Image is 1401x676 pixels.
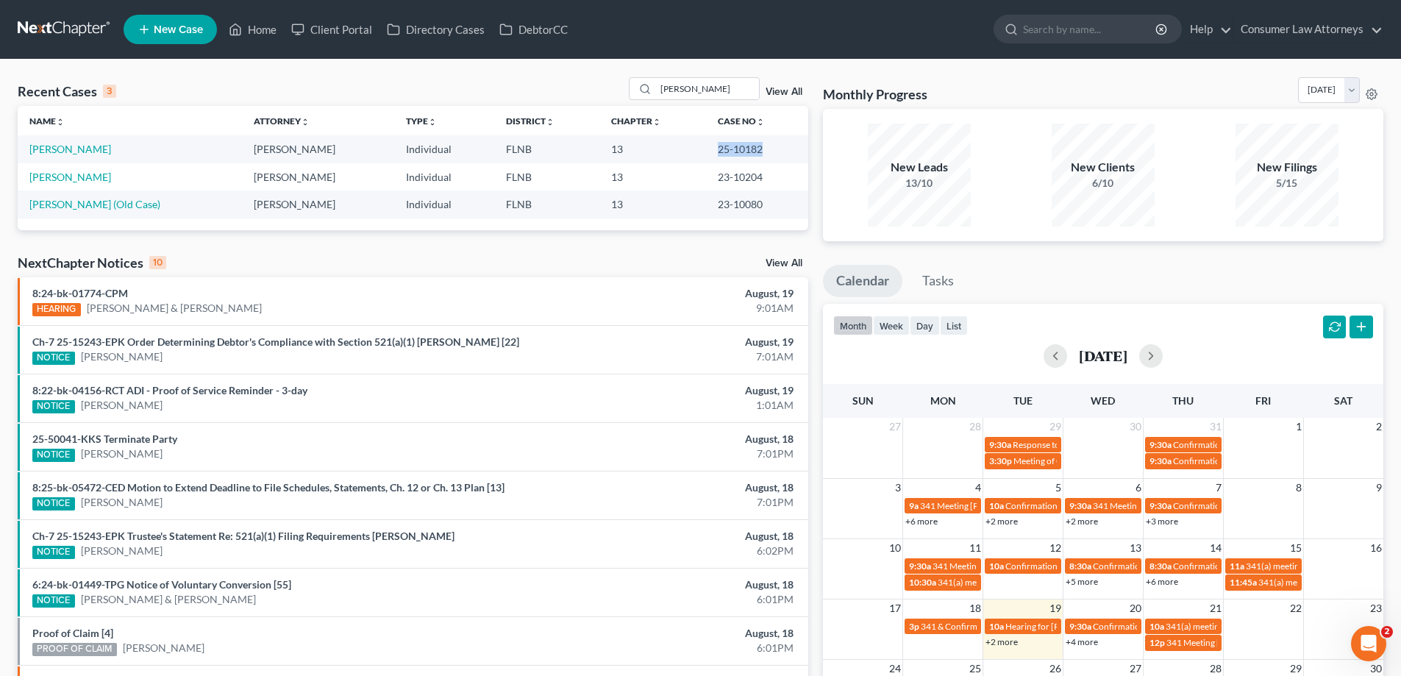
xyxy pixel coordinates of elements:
a: +6 more [905,516,938,527]
a: Proof of Claim [4] [32,627,113,639]
i: unfold_more [756,118,765,127]
span: 19 [1048,599,1063,617]
span: Sat [1334,394,1352,407]
span: 11 [968,539,983,557]
a: [PERSON_NAME] [81,495,163,510]
div: HEARING [32,303,81,316]
span: 341 & Confirmation Hearing [PERSON_NAME] [921,621,1100,632]
span: 8 [1294,479,1303,497]
div: August, 18 [549,529,794,544]
a: Help [1183,16,1232,43]
div: 6:02PM [549,544,794,558]
div: August, 19 [549,383,794,398]
div: 6/10 [1052,176,1155,191]
span: 9:30a [909,561,931,572]
span: 341 Meeting [PERSON_NAME] [933,561,1052,572]
input: Search by name... [656,78,759,99]
div: New Leads [868,159,971,176]
a: 8:22-bk-04156-RCT ADI - Proof of Service Reminder - 3-day [32,384,307,396]
div: 3 [103,85,116,98]
span: 12p [1149,637,1165,648]
span: 3p [909,621,919,632]
span: 27 [888,418,902,435]
button: week [873,316,910,335]
i: unfold_more [546,118,555,127]
span: 30 [1128,418,1143,435]
a: Ch-7 25-15243-EPK Order Determining Debtor's Compliance with Section 521(a)(1) [PERSON_NAME] [22] [32,335,519,348]
td: Individual [394,135,494,163]
span: Confirmation hearing for [PERSON_NAME] [1093,621,1260,632]
div: 6:01PM [549,641,794,655]
a: +5 more [1066,576,1098,587]
span: 9:30a [989,439,1011,450]
span: 11:45a [1230,577,1257,588]
td: [PERSON_NAME] [242,163,394,191]
i: unfold_more [56,118,65,127]
div: 7:01PM [549,495,794,510]
span: 6 [1134,479,1143,497]
span: 9:30a [1149,455,1172,466]
span: Confirmation Hearing Tin, [GEOGRAPHIC_DATA] [1005,561,1197,572]
span: 9:30a [1069,500,1091,511]
span: New Case [154,24,203,35]
span: 4 [974,479,983,497]
div: 7:01PM [549,446,794,461]
div: New Filings [1236,159,1338,176]
div: August, 19 [549,286,794,301]
td: 13 [599,135,706,163]
span: Response to TST's Objection [PERSON_NAME] [1013,439,1192,450]
div: 6:01PM [549,592,794,607]
span: Sun [852,394,874,407]
span: 7 [1214,479,1223,497]
div: NOTICE [32,449,75,462]
span: Tue [1013,394,1033,407]
iframe: Intercom live chat [1351,626,1386,661]
a: +6 more [1146,576,1178,587]
span: 21 [1208,599,1223,617]
i: unfold_more [652,118,661,127]
span: 11a [1230,561,1244,572]
span: 20 [1128,599,1143,617]
div: NOTICE [32,352,75,365]
span: 8:30a [1069,561,1091,572]
span: 9:30a [1069,621,1091,632]
span: 16 [1369,539,1383,557]
td: 13 [599,163,706,191]
a: Districtunfold_more [506,115,555,127]
div: 5/15 [1236,176,1338,191]
div: August, 18 [549,480,794,495]
td: 23-10080 [706,191,808,218]
h3: Monthly Progress [823,85,927,103]
a: [PERSON_NAME] [29,143,111,155]
span: 18 [968,599,983,617]
div: 9:01AM [549,301,794,316]
div: New Clients [1052,159,1155,176]
a: Home [221,16,284,43]
div: 1:01AM [549,398,794,413]
a: [PERSON_NAME] [81,398,163,413]
span: Meeting of Creditors for [PERSON_NAME] [1013,455,1177,466]
h2: [DATE] [1079,348,1127,363]
span: 10 [888,539,902,557]
span: 2 [1381,626,1393,638]
div: Recent Cases [18,82,116,100]
span: Confirmation Hearing [PERSON_NAME] [1173,455,1328,466]
a: [PERSON_NAME] [81,544,163,558]
span: 13 [1128,539,1143,557]
input: Search by name... [1023,15,1158,43]
div: NextChapter Notices [18,254,166,271]
div: NOTICE [32,546,75,559]
a: Nameunfold_more [29,115,65,127]
div: 13/10 [868,176,971,191]
span: 10a [989,500,1004,511]
button: month [833,316,873,335]
a: 6:24-bk-01449-TPG Notice of Voluntary Conversion [55] [32,578,291,591]
span: 3:30p [989,455,1012,466]
td: FLNB [494,191,599,218]
span: Confirmation Hearing [PERSON_NAME] [1173,500,1328,511]
div: PROOF OF CLAIM [32,643,117,656]
span: 14 [1208,539,1223,557]
span: 10:30a [909,577,936,588]
div: August, 18 [549,432,794,446]
div: August, 18 [549,626,794,641]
